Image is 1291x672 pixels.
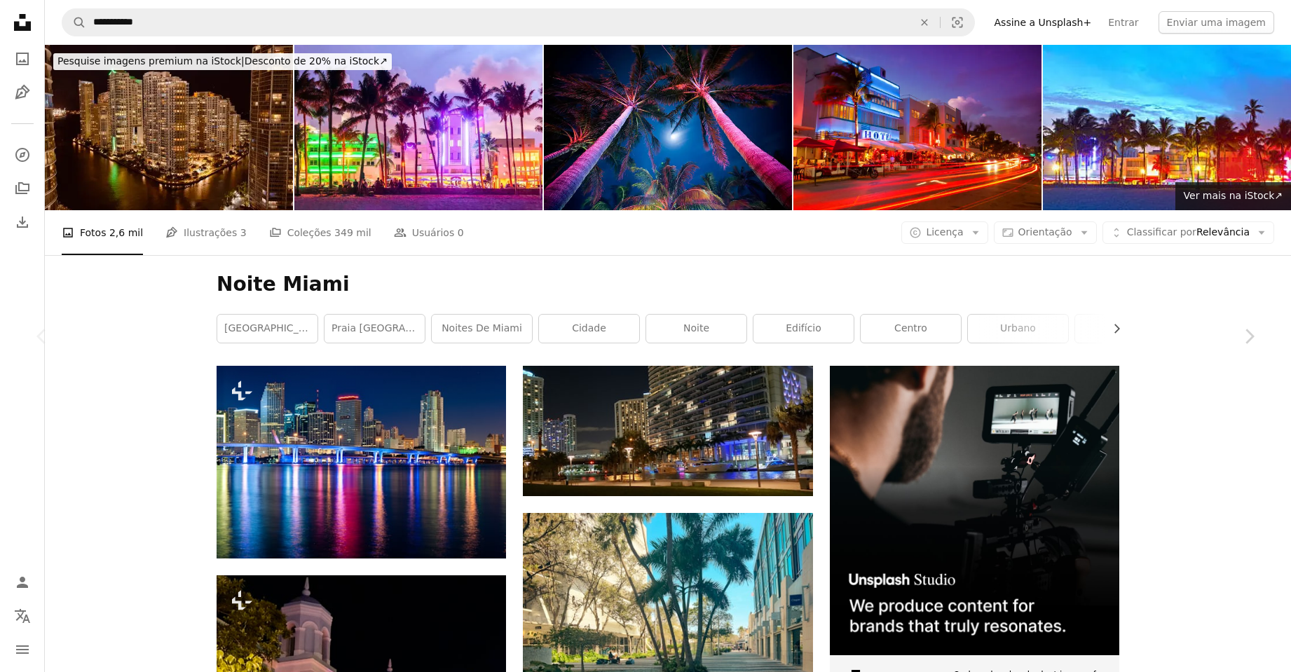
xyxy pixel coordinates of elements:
img: Brickell Miami centro à noite [45,45,293,210]
a: Ilustrações 3 [165,210,247,255]
a: Coleções [8,174,36,203]
a: Usuários 0 [394,210,464,255]
a: Ilustrações [8,78,36,107]
button: rolar lista para a direita [1104,315,1119,343]
a: edifício [753,315,854,343]
span: Classificar por [1127,226,1196,238]
img: Miami Beach, Florida, hotéis e restaurantes no pôr-do-sol [1043,45,1291,210]
span: 3 [240,225,247,240]
a: Explorar [8,141,36,169]
button: Licença [901,221,988,244]
button: Enviar uma imagem [1159,11,1274,34]
button: Menu [8,636,36,664]
a: centro [861,315,961,343]
a: cidade [539,315,639,343]
button: Orientação [994,221,1097,244]
a: Uma rua da cidade com palmeiras de ambos os lados [523,618,812,631]
button: Pesquise na Unsplash [62,9,86,36]
a: Assine a Unsplash+ [986,11,1100,34]
button: Classificar porRelevância [1102,221,1274,244]
span: 349 mil [334,225,371,240]
img: file-1715652217532-464736461acbimage [830,366,1119,655]
img: Ocean Drive na praia em Miami [793,45,1041,210]
img: edifício de concreto branco durante a noite [523,366,812,496]
a: Histórico de downloads [8,208,36,236]
span: Orientação [1018,226,1072,238]
span: 0 [458,225,464,240]
h1: Noite Miami [217,272,1119,297]
a: Noite [646,315,746,343]
a: Fotos [8,45,36,73]
button: Limpar [909,9,940,36]
a: Uma paisagem urbana de Miami, Flórida à noite [217,455,506,468]
span: Relevância [1127,226,1250,240]
img: Miami Beach Ocean Drive hotéis e restaurantes ao pôr do sol. Horizonte da cidade com palmeiras à ... [294,45,542,210]
a: Ver mais na iStock↗ [1175,182,1291,210]
a: Noites de Miami [432,315,532,343]
a: Coleções 349 mil [269,210,371,255]
a: Pesquise imagens premium na iStock|Desconto de 20% na iStock↗ [45,45,400,78]
img: Uma paisagem urbana de Miami, Flórida à noite [217,366,506,558]
form: Pesquise conteúdo visual em todo o site [62,8,975,36]
span: Licença [926,226,963,238]
a: Próximo [1207,269,1291,404]
a: urbano [968,315,1068,343]
button: Pesquisa visual [941,9,974,36]
span: Pesquise imagens premium na iStock | [57,55,245,67]
a: [GEOGRAPHIC_DATA] [217,315,317,343]
a: asfalto [1075,315,1175,343]
a: edifício de concreto branco durante a noite [523,424,812,437]
a: praia [GEOGRAPHIC_DATA] [325,315,425,343]
img: Palmeira de iluminação [544,45,792,210]
a: Entrar [1100,11,1147,34]
span: Ver mais na iStock ↗ [1184,190,1283,201]
a: Entrar / Cadastrar-se [8,568,36,596]
button: Idioma [8,602,36,630]
span: Desconto de 20% na iStock ↗ [57,55,388,67]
